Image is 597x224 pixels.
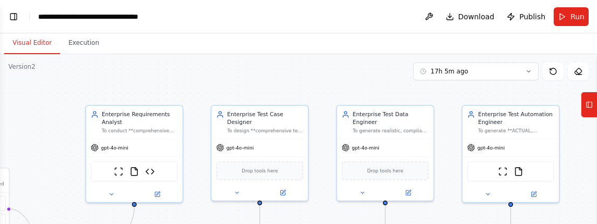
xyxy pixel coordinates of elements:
[503,7,550,26] button: Publish
[85,105,183,203] div: Enterprise Requirements AnalystTo conduct **comprehensive live application analysis** by actually...
[353,110,429,126] div: Enterprise Test Data Engineer
[4,32,60,54] button: Visual Editor
[129,167,139,176] img: FileReadTool
[458,11,495,22] span: Download
[336,105,434,202] div: Enterprise Test Data EngineerTo generate realistic, compliant, and comprehensive enterprise test ...
[462,105,560,203] div: Enterprise Test Automation EngineerTo generate **ACTUAL, EXECUTABLE PLAYWRIGHT TEST SCRIPTS** (no...
[227,110,303,126] div: Enterprise Test Case Designer
[227,128,303,134] div: To design **comprehensive test cases for authenticated user workflows** ensuring 100% coverage of...
[519,11,545,22] span: Publish
[477,144,505,151] span: gpt-4o-mini
[60,32,108,54] button: Execution
[478,110,554,126] div: Enterprise Test Automation Engineer
[431,67,468,76] span: 17h 5m ago
[511,190,556,199] button: Open in side panel
[554,7,589,26] button: Run
[102,110,178,126] div: Enterprise Requirements Analyst
[211,105,309,202] div: Enterprise Test Case DesignerTo design **comprehensive test cases for authenticated user workflow...
[367,167,403,175] span: Drop tools here
[260,188,305,197] button: Open in side panel
[145,167,154,176] img: Enterprise Application Architecture Analyzer
[352,144,379,151] span: gpt-4o-mini
[102,128,178,134] div: To conduct **comprehensive live application analysis** by actually accessing and interacting with...
[242,167,278,175] span: Drop tools here
[386,188,431,197] button: Open in side panel
[38,11,169,22] nav: breadcrumb
[135,190,180,199] button: Open in side panel
[353,128,429,134] div: To generate realistic, compliant, and comprehensive enterprise test data that covers various user...
[6,9,21,24] button: Show left sidebar
[101,144,128,151] span: gpt-4o-mini
[114,167,123,176] img: ScrapeWebsiteTool
[478,128,554,134] div: To generate **ACTUAL, EXECUTABLE PLAYWRIGHT TEST SCRIPTS** (not samples or templates) for compreh...
[8,63,35,71] div: Version 2
[498,167,508,176] img: ScrapeWebsiteTool
[570,11,584,22] span: Run
[226,144,254,151] span: gpt-4o-mini
[413,63,539,80] button: 17h 5m ago
[441,7,499,26] button: Download
[514,167,523,176] img: FileReadTool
